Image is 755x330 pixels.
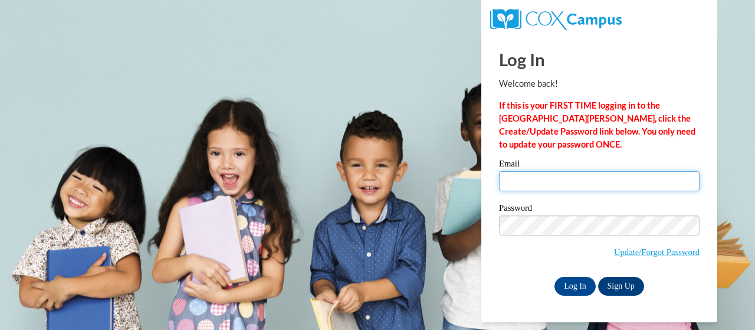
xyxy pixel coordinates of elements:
h1: Log In [499,47,700,71]
a: Sign Up [598,277,644,296]
a: COX Campus [490,14,622,24]
p: Welcome back! [499,77,700,90]
input: Log In [554,277,596,296]
a: Update/Forgot Password [614,247,700,257]
img: COX Campus [490,9,622,30]
label: Password [499,204,700,215]
strong: If this is your FIRST TIME logging in to the [GEOGRAPHIC_DATA][PERSON_NAME], click the Create/Upd... [499,100,695,149]
label: Email [499,159,700,171]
